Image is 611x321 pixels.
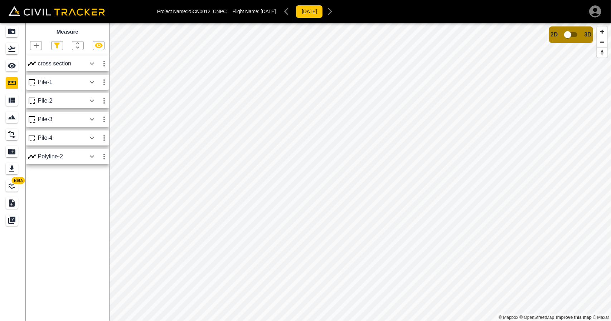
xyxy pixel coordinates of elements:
[551,31,558,38] span: 2D
[585,31,592,38] span: 3D
[232,9,276,14] p: Flight Name:
[109,23,611,321] canvas: Map
[520,315,554,320] a: OpenStreetMap
[597,37,607,47] button: Zoom out
[296,5,323,18] button: [DATE]
[597,26,607,37] button: Zoom in
[593,315,609,320] a: Maxar
[556,315,592,320] a: Map feedback
[9,6,105,16] img: Civil Tracker
[157,9,227,14] p: Project Name: 25CN0012_CNPC
[499,315,518,320] a: Mapbox
[261,9,276,14] span: [DATE]
[597,47,607,58] button: Reset bearing to north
